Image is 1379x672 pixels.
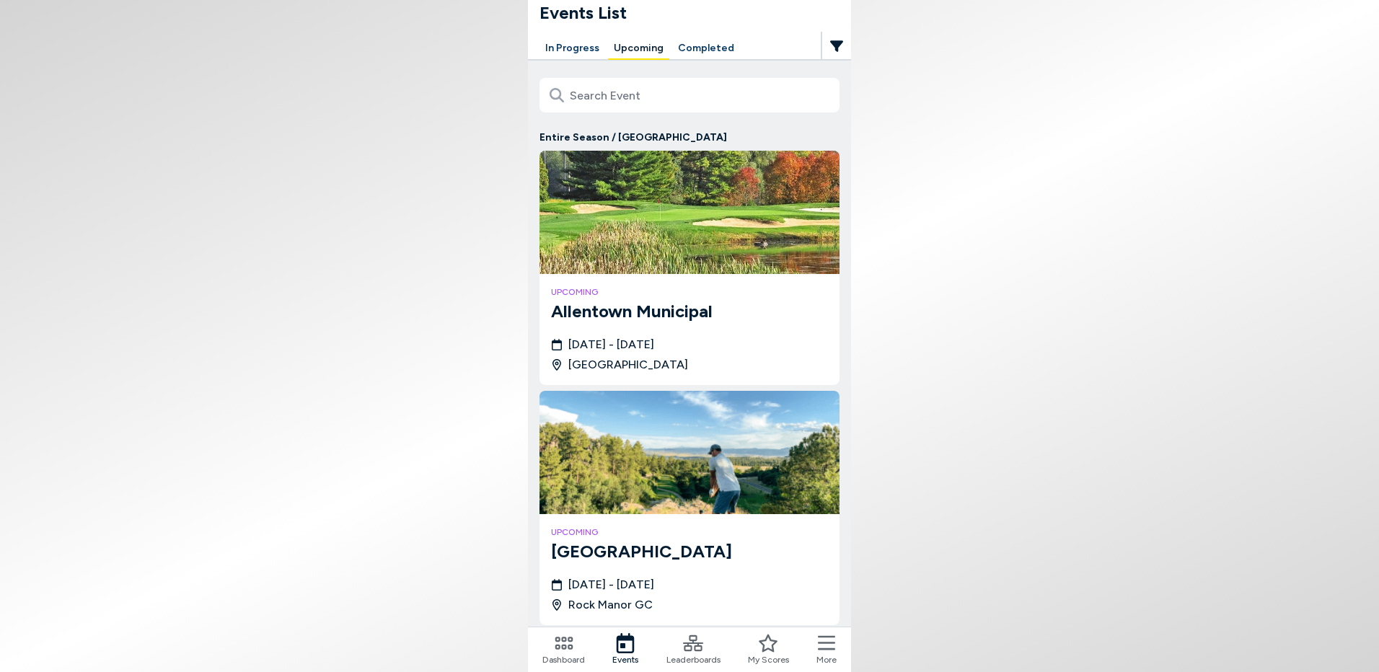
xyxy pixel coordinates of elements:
div: Manage your account [528,37,851,60]
span: More [816,653,837,666]
span: Rock Manor GC [568,596,653,614]
a: Dashboard [542,633,585,666]
a: Rock Manorupcoming[GEOGRAPHIC_DATA][DATE] - [DATE]Rock Manor GC [539,391,840,625]
h4: upcoming [551,286,828,299]
button: More [816,633,837,666]
span: My Scores [748,653,789,666]
span: Leaderboards [666,653,721,666]
a: Events [612,633,638,666]
h3: Allentown Municipal [551,299,828,324]
img: Rock Manor [539,391,840,514]
p: Entire Season / [GEOGRAPHIC_DATA] [539,130,840,145]
span: [DATE] - [DATE] [568,336,654,353]
button: Upcoming [608,37,669,60]
input: Search Event [539,78,840,112]
button: Completed [672,37,740,60]
a: Leaderboards [666,633,721,666]
img: Allentown Municipal [539,151,840,274]
h3: [GEOGRAPHIC_DATA] [551,539,828,565]
a: My Scores [748,633,789,666]
span: [GEOGRAPHIC_DATA] [568,356,688,373]
span: Dashboard [542,653,585,666]
button: In Progress [539,37,605,60]
span: [DATE] - [DATE] [568,576,654,593]
a: Allentown MunicipalupcomingAllentown Municipal[DATE] - [DATE][GEOGRAPHIC_DATA] [539,151,840,385]
span: Events [612,653,638,666]
h4: upcoming [551,526,828,539]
